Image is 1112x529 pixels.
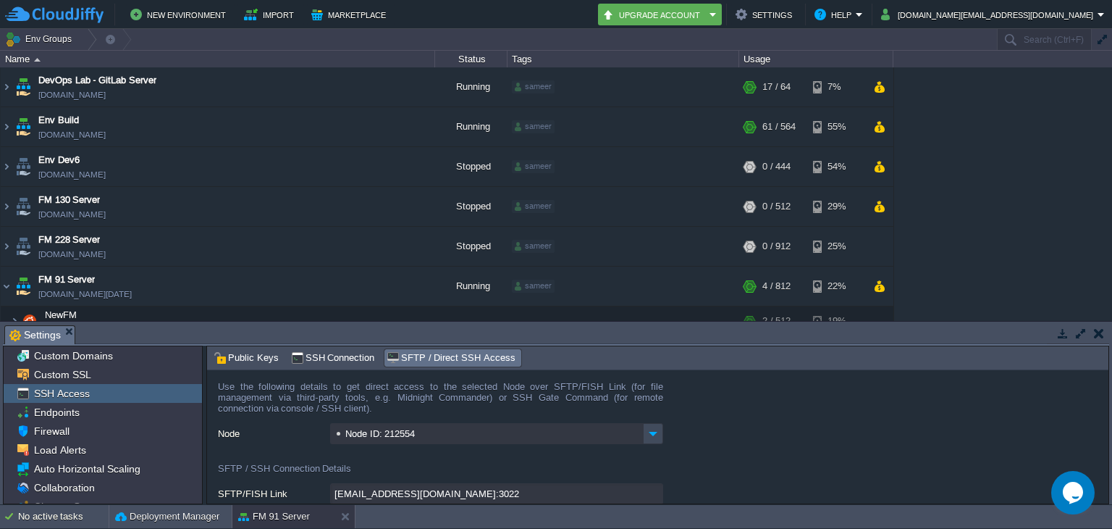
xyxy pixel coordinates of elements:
[762,227,791,266] div: 0 / 912
[813,267,860,306] div: 22%
[13,107,33,146] img: AMDAwAAAACH5BAEAAAAALAAAAAABAAEAAAICRAEAOw==
[512,160,555,173] div: sameer
[435,267,507,306] div: Running
[38,153,80,167] a: Env Dev6
[31,443,88,457] a: Load Alerts
[762,267,791,306] div: 4 / 812
[244,6,298,23] button: Import
[435,107,507,146] div: Running
[762,107,796,146] div: 61 / 564
[762,187,791,226] div: 0 / 512
[34,58,41,62] img: AMDAwAAAACH5BAEAAAAALAAAAAABAAEAAAICRAEAOw==
[762,67,791,107] div: 17 / 64
[43,309,79,321] span: NewFM
[13,227,33,266] img: AMDAwAAAACH5BAEAAAAALAAAAAABAAEAAAICRAEAOw==
[31,462,143,475] a: Auto Horizontal Scaling
[38,287,132,301] span: [DOMAIN_NAME][DATE]
[38,167,106,182] span: [DOMAIN_NAME]
[435,147,507,186] div: Stopped
[31,387,92,400] a: SSH Access
[38,207,106,222] span: [DOMAIN_NAME]
[435,67,507,107] div: Running
[814,6,856,23] button: Help
[218,423,329,441] label: Node
[18,505,109,528] div: No active tasks
[512,120,555,133] div: sameer
[13,67,33,107] img: AMDAwAAAACH5BAEAAAAALAAAAAABAAEAAAICRAEAOw==
[508,51,738,67] div: Tags
[512,80,555,93] div: sameer
[436,51,507,67] div: Status
[38,73,156,88] a: DevOps Lab - GitLab Server
[813,147,860,186] div: 54%
[38,233,100,247] a: FM 228 Server
[512,240,555,253] div: sameer
[1,187,12,226] img: AMDAwAAAACH5BAEAAAAALAAAAAABAAEAAAICRAEAOw==
[1,227,12,266] img: AMDAwAAAACH5BAEAAAAALAAAAAABAAEAAAICRAEAOw==
[38,113,79,128] a: Env Build
[43,309,79,320] a: NewFM
[218,381,663,423] div: Use the following details to get direct access to the selected Node over SFTP/FISH Link (for file...
[115,509,219,524] button: Deployment Manager
[238,509,310,524] button: FM 91 Server
[1,267,12,306] img: AMDAwAAAACH5BAEAAAAALAAAAAABAAEAAAICRAEAOw==
[881,6,1098,23] button: [DOMAIN_NAME][EMAIL_ADDRESS][DOMAIN_NAME]
[31,500,106,513] a: Change Owner
[218,449,663,483] div: SFTP / SSH Connection Details
[813,107,860,146] div: 55%
[31,368,93,381] a: Custom SSL
[435,187,507,226] div: Stopped
[13,147,33,186] img: AMDAwAAAACH5BAEAAAAALAAAAAABAAEAAAICRAEAOw==
[387,350,515,366] span: SFTP / Direct SSH Access
[38,272,95,287] a: FM 91 Server
[1,147,12,186] img: AMDAwAAAACH5BAEAAAAALAAAAAABAAEAAAICRAEAOw==
[20,307,40,336] img: AMDAwAAAACH5BAEAAAAALAAAAAABAAEAAAICRAEAOw==
[311,6,390,23] button: Marketplace
[512,280,555,293] div: sameer
[31,425,72,438] a: Firewall
[435,227,507,266] div: Stopped
[10,307,19,336] img: AMDAwAAAACH5BAEAAAAALAAAAAABAAEAAAICRAEAOw==
[38,88,106,102] a: [DOMAIN_NAME]
[38,247,106,262] span: [DOMAIN_NAME]
[5,6,104,24] img: CloudJiffy
[813,307,860,336] div: 19%
[31,406,82,419] a: Endpoints
[31,481,97,494] a: Collaboration
[291,350,375,366] span: SSH Connection
[1051,471,1098,515] iframe: chat widget
[602,6,705,23] button: Upgrade Account
[512,200,555,213] div: sameer
[762,307,791,336] div: 2 / 512
[38,128,106,142] span: [DOMAIN_NAME]
[13,187,33,226] img: AMDAwAAAACH5BAEAAAAALAAAAAABAAEAAAICRAEAOw==
[38,193,100,207] a: FM 130 Server
[813,67,860,107] div: 7%
[736,6,796,23] button: Settings
[813,227,860,266] div: 25%
[218,483,329,501] label: SFTP/FISH Link
[5,29,77,49] button: Env Groups
[130,6,230,23] button: New Environment
[9,326,61,344] span: Settings
[13,267,33,306] img: AMDAwAAAACH5BAEAAAAALAAAAAABAAEAAAICRAEAOw==
[813,187,860,226] div: 29%
[1,107,12,146] img: AMDAwAAAACH5BAEAAAAALAAAAAABAAEAAAICRAEAOw==
[31,349,115,362] a: Custom Domains
[1,51,434,67] div: Name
